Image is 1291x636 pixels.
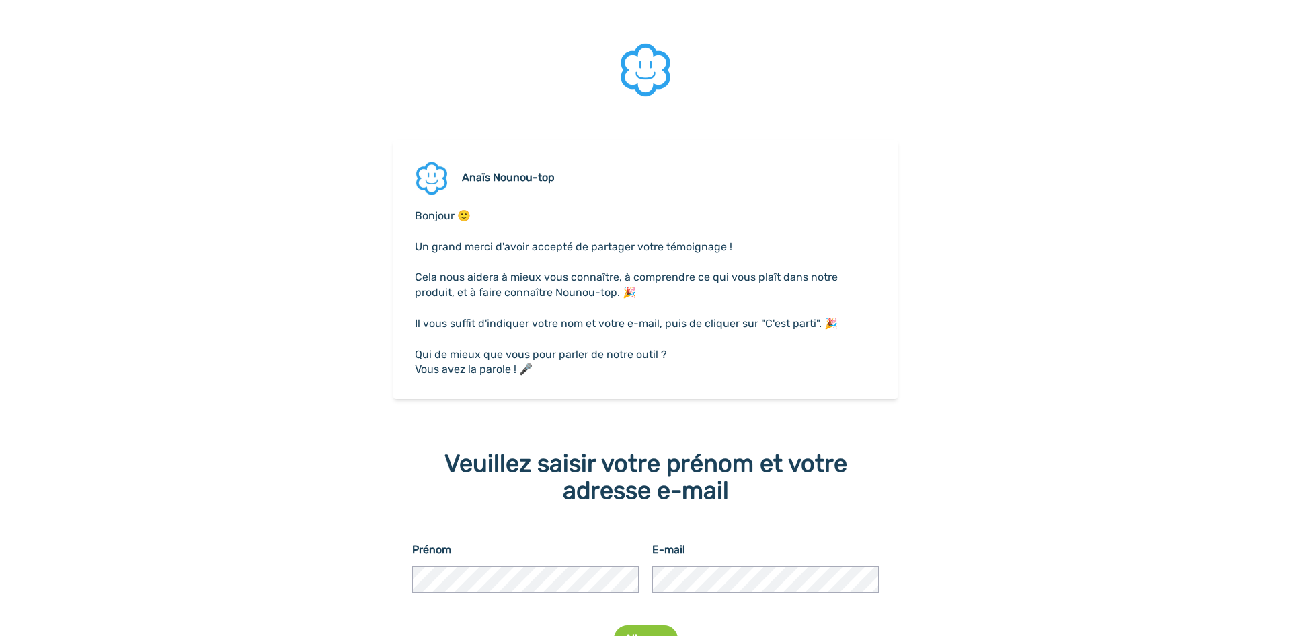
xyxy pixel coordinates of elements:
span: Il vous suffit d'indiquer votre nom et votre e-mail, puis de cliquer sur "C'est parti". 🎉 [415,317,838,330]
span: Qui de mieux que vous pour parler de notre outil ? [415,348,667,361]
img: https://cdn.bonjoro.com/media/0db93819-7d16-46fa-9aa9-f891f222d2fc/2a46ed97-0da5-4458-9512-f8272c... [619,43,672,97]
span: Bonjour 🙂 [415,209,471,222]
span: Vous avez la parole ! 🎤 [415,363,533,376]
div: Veuillez saisir votre prénom et votre adresse e-mail [412,450,879,504]
span: Cela nous aidera à mieux vous connaître, à comprendre ce qui vous plaît dans notre produit, et à ... [415,271,840,299]
label: Prénom [412,542,451,558]
div: Anaïs Nounou-top [462,170,555,186]
label: E-mail [652,542,685,558]
span: Un grand merci d'avoir accepté de partager votre témoignage ! [415,240,732,253]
